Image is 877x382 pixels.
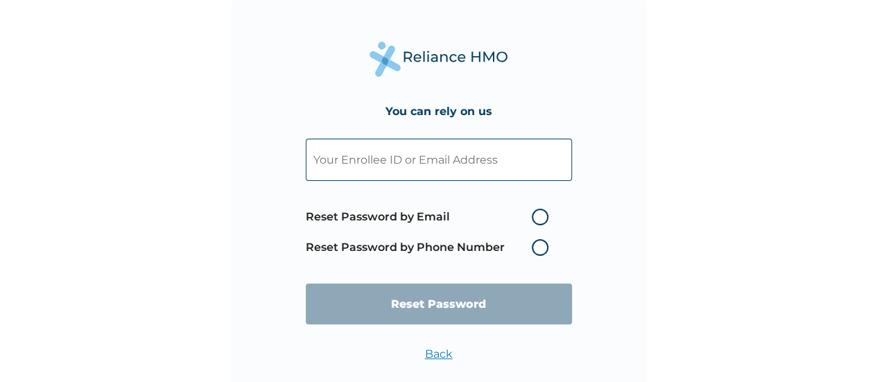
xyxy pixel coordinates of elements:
[425,347,453,361] a: Back
[306,284,572,324] input: Reset Password
[385,105,492,118] h4: You can rely on us
[306,202,555,263] span: Password reset method
[306,209,555,225] label: Reset Password by Email
[306,139,572,181] input: Your Enrollee ID or Email Address
[370,42,508,77] img: Reliance Health's Logo
[306,239,555,256] label: Reset Password by Phone Number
